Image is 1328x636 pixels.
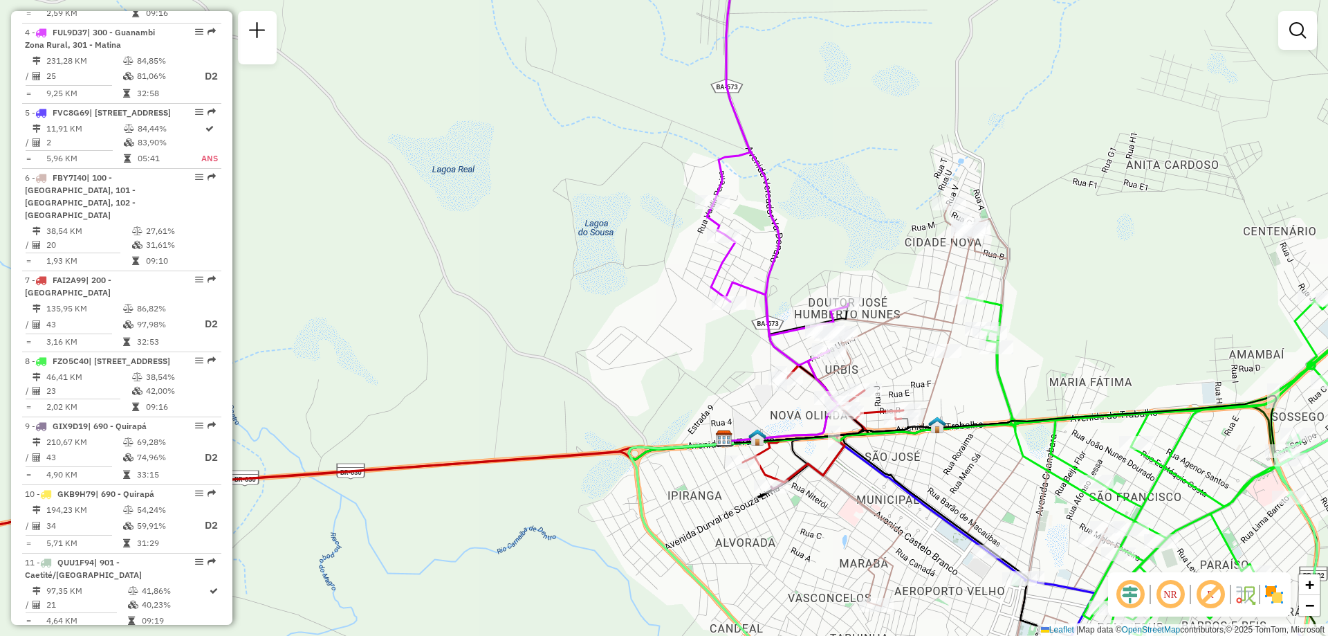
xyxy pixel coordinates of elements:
td: 5,96 KM [46,152,123,165]
div: Atividade não roteirizada - SERGIO GABRIEL [951,222,986,236]
td: 42,00% [145,384,215,398]
i: % de utilização do peso [123,305,133,313]
td: ANS [201,152,219,165]
td: 3,16 KM [46,335,122,349]
td: 09:19 [141,614,208,628]
span: Ocultar NR [1154,578,1187,611]
td: 40,23% [141,598,208,612]
i: % de utilização do peso [128,587,138,595]
span: | 690 - Quirapá [95,489,154,499]
td: 32:53 [136,335,192,349]
span: QUU1F94 [57,557,94,567]
td: 38,54 KM [46,224,131,238]
td: 97,35 KM [46,584,127,598]
i: % de utilização do peso [123,438,133,446]
i: Distância Total [33,506,41,514]
i: Tempo total em rota [132,403,139,411]
i: Distância Total [33,125,41,133]
i: % de utilização da cubagem [132,241,142,249]
img: 400 UDC Full Guanambi [928,416,946,434]
td: 09:16 [145,6,215,20]
td: 84,44% [137,122,201,136]
div: Atividade não roteirizada - JOELSON ROSA DOS SAN [805,325,840,338]
td: 31:29 [136,536,192,550]
td: 194,23 KM [46,503,122,517]
td: 84,85% [136,54,192,68]
td: 54,24% [136,503,192,517]
i: Total de Atividades [33,72,41,80]
div: Map data © contributors,© 2025 TomTom, Microsoft [1037,624,1328,636]
span: | 690 - Quirapá [88,421,147,431]
i: Total de Atividades [33,601,41,609]
td: = [25,468,32,482]
td: 135,95 KM [46,302,122,316]
span: FUL9D37 [53,27,87,37]
span: FBY7I40 [53,172,86,183]
a: Zoom in [1299,574,1320,595]
em: Opções [195,489,203,498]
span: − [1305,597,1314,614]
i: Distância Total [33,227,41,235]
i: % de utilização do peso [132,227,142,235]
td: 86,82% [136,302,192,316]
td: 2 [46,136,123,149]
i: % de utilização da cubagem [124,138,134,147]
span: FAI2A99 [53,275,86,285]
i: Total de Atividades [33,138,41,147]
td: 11,91 KM [46,122,123,136]
em: Opções [195,108,203,116]
td: 81,06% [136,68,192,85]
td: 46,41 KM [46,370,131,384]
i: Tempo total em rota [123,338,130,346]
span: | [STREET_ADDRESS] [89,107,171,118]
i: % de utilização do peso [123,57,133,65]
img: Fluxo de ruas [1234,583,1256,606]
i: Tempo total em rota [128,617,135,625]
span: 8 - [25,356,170,366]
td: 4,90 KM [46,468,122,482]
td: 05:41 [137,152,201,165]
td: = [25,536,32,550]
span: + [1305,576,1314,593]
span: GIX9D19 [53,421,88,431]
td: / [25,238,32,252]
i: Distância Total [33,438,41,446]
td: 09:16 [145,400,215,414]
span: | [1076,625,1078,635]
em: Rota exportada [207,356,216,365]
em: Opções [195,173,203,181]
em: Opções [195,356,203,365]
i: Distância Total [33,373,41,381]
i: Tempo total em rota [123,471,130,479]
span: 5 - [25,107,171,118]
td: 69,28% [136,435,192,449]
td: = [25,87,32,100]
td: 59,91% [136,517,192,534]
span: 4 - [25,27,155,50]
a: Exibir filtros [1284,17,1311,44]
i: Tempo total em rota [123,89,130,98]
td: 4,64 KM [46,614,127,628]
td: 231,28 KM [46,54,122,68]
img: Exibir/Ocultar setores [1263,583,1285,606]
i: % de utilização do peso [132,373,142,381]
td: 09:10 [145,254,215,268]
td: 41,86% [141,584,208,598]
i: Tempo total em rota [123,539,130,547]
em: Rota exportada [207,173,216,181]
td: 20 [46,238,131,252]
td: 31,61% [145,238,215,252]
td: / [25,517,32,534]
a: Leaflet [1041,625,1074,635]
p: D2 [193,450,218,466]
em: Rota exportada [207,558,216,566]
div: Atividade não roteirizada - JOELSON ROSA DOS SAN [805,322,840,336]
td: 27,61% [145,224,215,238]
i: % de utilização da cubagem [123,453,133,462]
td: = [25,152,32,165]
i: % de utilização da cubagem [123,522,133,530]
td: 23 [46,384,131,398]
p: D2 [193,69,218,84]
em: Opções [195,275,203,284]
td: / [25,136,32,149]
